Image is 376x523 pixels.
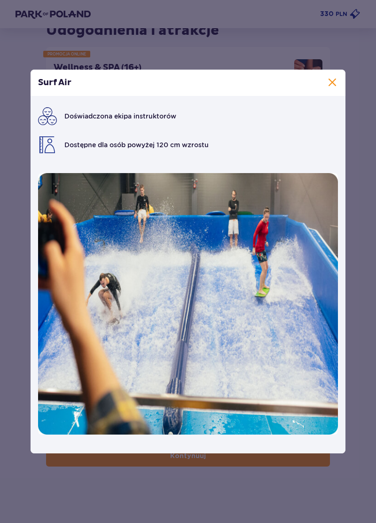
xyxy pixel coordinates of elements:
span: Dostępne dla osób powyżej 120 cm wzrostu [64,141,209,149]
p: Surf Air [38,77,71,88]
img: Surf Air symulator [38,173,338,435]
span: Doświadczona ekipa instruktorów [64,112,176,120]
img: minimal height icon [38,135,57,154]
img: smiley faces icon [38,107,57,125]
